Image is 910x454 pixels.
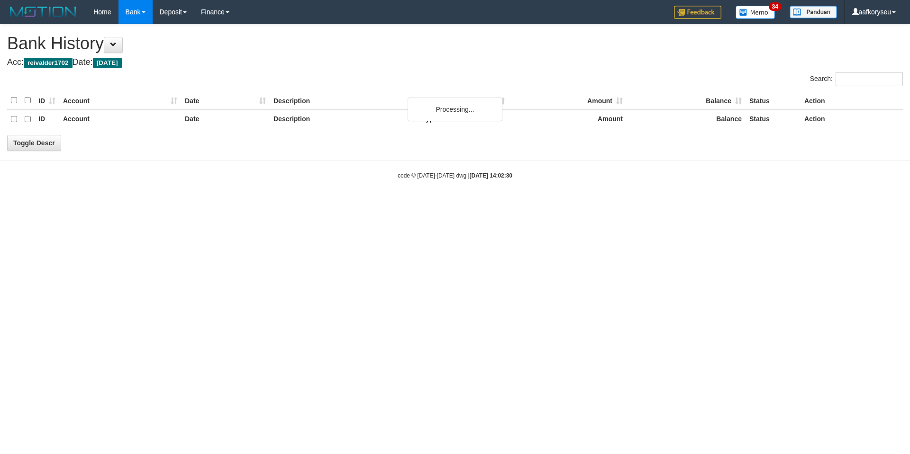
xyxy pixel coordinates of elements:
th: Type [419,91,509,110]
th: Description [270,91,419,110]
strong: [DATE] 14:02:30 [470,172,512,179]
th: Account [59,110,181,128]
th: Date [181,110,270,128]
th: Account [59,91,181,110]
img: MOTION_logo.png [7,5,79,19]
div: Processing... [408,98,502,121]
img: Button%20Memo.svg [736,6,775,19]
span: reivalder1702 [24,58,73,68]
a: Toggle Descr [7,135,61,151]
span: [DATE] [93,58,122,68]
label: Search: [810,72,903,86]
th: Status [746,110,801,128]
th: Amount [509,91,627,110]
input: Search: [836,72,903,86]
th: Action [801,91,903,110]
th: ID [35,91,59,110]
th: Balance [627,91,746,110]
th: Amount [509,110,627,128]
small: code © [DATE]-[DATE] dwg | [398,172,512,179]
th: ID [35,110,59,128]
img: Feedback.jpg [674,6,721,19]
img: panduan.png [790,6,837,18]
th: Status [746,91,801,110]
h1: Bank History [7,34,903,53]
span: 34 [769,2,782,11]
th: Description [270,110,419,128]
th: Date [181,91,270,110]
th: Action [801,110,903,128]
h4: Acc: Date: [7,58,903,67]
th: Balance [627,110,746,128]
